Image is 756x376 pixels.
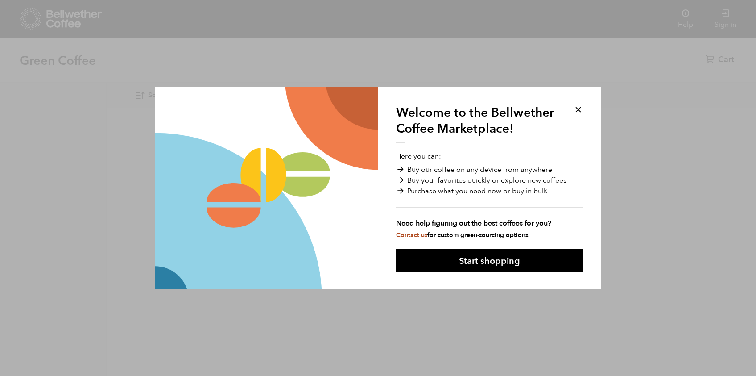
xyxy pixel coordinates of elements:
strong: Need help figuring out the best coffees for you? [396,218,583,229]
li: Buy our coffee on any device from anywhere [396,164,583,175]
li: Purchase what you need now or buy in bulk [396,186,583,196]
small: for custom green-sourcing options. [396,231,530,239]
h1: Welcome to the Bellwether Coffee Marketplace! [396,104,561,144]
a: Contact us [396,231,427,239]
button: Start shopping [396,249,583,272]
li: Buy your favorites quickly or explore new coffees [396,175,583,186]
p: Here you can: [396,151,583,239]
